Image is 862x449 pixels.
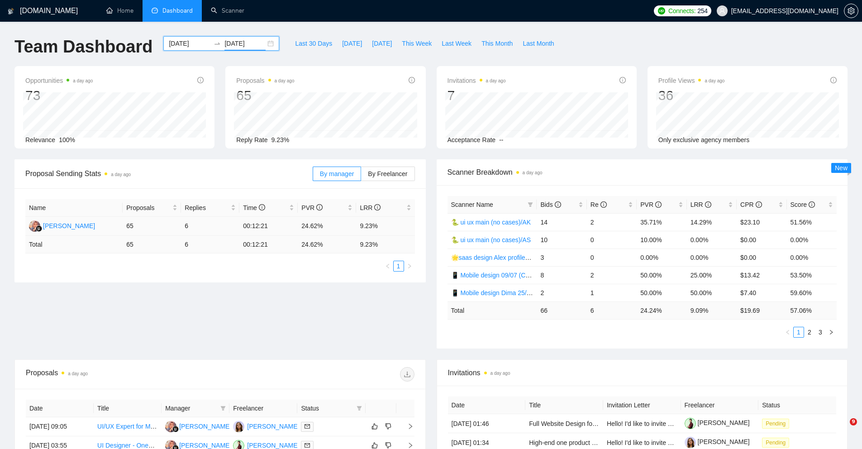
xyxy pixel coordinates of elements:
span: right [407,263,412,269]
td: 66 [537,301,586,319]
span: This Month [481,38,513,48]
th: Freelancer [681,396,759,414]
li: 2 [804,327,815,338]
span: Dashboard [162,7,193,14]
th: Date [26,400,94,417]
a: 3 [815,327,825,337]
span: 254 [697,6,707,16]
td: 24.62% [298,217,356,236]
span: Relevance [25,136,55,143]
th: Status [758,396,836,414]
div: 73 [25,87,93,104]
span: info-circle [830,77,837,83]
th: Title [94,400,162,417]
td: 50.00% [687,284,737,301]
span: user [719,8,725,14]
button: [DATE] [337,36,367,51]
img: c1IcSb3_CmkmgjYJPJgzLPBV-pCP-dTOmciIazrCeUhmMlU-3wxV2A29HC6rIfREqq [685,437,696,448]
span: info-circle [259,204,265,210]
td: 9.23 % [356,236,414,253]
td: 00:12:21 [239,217,298,236]
li: 1 [793,327,804,338]
a: AS[PERSON_NAME] [233,422,299,430]
a: 1 [394,261,404,271]
td: 0.00% [687,248,737,266]
td: 0.00% [687,231,737,248]
span: info-circle [600,201,607,208]
span: swap-right [214,40,221,47]
a: UI Designer - Oneday Life Insurance Admin System [97,442,243,449]
td: 3 [537,248,586,266]
time: a day ago [523,170,543,175]
time: a day ago [486,78,506,83]
th: Proposals [123,199,181,217]
td: $0.00 [737,248,786,266]
a: 🌟saas design Alex profile rate [451,254,538,261]
span: 9.23% [271,136,290,143]
span: Pending [762,419,789,429]
span: LRR [360,204,381,211]
button: Last 30 Days [290,36,337,51]
span: Invitations [448,367,837,378]
span: Proposals [126,203,171,213]
button: Last Month [518,36,559,51]
td: 35.71% [637,213,686,231]
button: dislike [383,421,394,432]
span: CPR [740,201,762,208]
span: [DATE] [372,38,392,48]
td: 6 [181,236,239,253]
td: 1 [587,284,637,301]
button: This Week [397,36,437,51]
span: Scanner Breakdown [448,167,837,178]
input: End date [224,38,266,48]
span: -- [499,136,503,143]
td: 14.29% [687,213,737,231]
a: searchScanner [211,7,244,14]
div: 36 [658,87,725,104]
td: 0 [587,231,637,248]
td: 24.24 % [637,301,686,319]
a: [PERSON_NAME] [685,419,750,426]
td: 0.00% [787,248,837,266]
a: 2 [805,327,814,337]
td: 10 [537,231,586,248]
span: info-circle [655,201,662,208]
span: info-circle [756,201,762,208]
div: [PERSON_NAME] [247,421,299,431]
button: [DATE] [367,36,397,51]
a: UI/UX Expert for Mobile and Web Design [97,423,212,430]
span: Replies [185,203,229,213]
span: left [785,330,791,335]
span: mail [305,424,310,429]
td: 57.06 % [787,301,837,319]
a: 🐍 ui ux main (no cases)/AS [451,236,531,244]
span: PVR [301,204,323,211]
span: Re [591,201,607,208]
time: a day ago [68,371,88,376]
button: setting [844,4,858,18]
td: 6 [181,217,239,236]
td: 00:12:21 [239,236,298,253]
th: Freelancer [229,400,297,417]
td: [DATE] 09:05 [26,417,94,436]
a: [PERSON_NAME] [685,438,750,445]
time: a day ago [111,172,131,177]
span: Scanner Name [451,201,493,208]
span: filter [219,401,228,415]
td: 9.23% [356,217,414,236]
img: gigradar-bm.png [172,426,179,432]
span: like [371,442,378,449]
button: like [369,421,380,432]
span: info-circle [316,204,323,210]
span: filter [220,406,226,411]
span: filter [526,198,535,211]
input: Start date [169,38,210,48]
td: 2 [587,266,637,284]
span: Last Week [442,38,471,48]
a: NS[PERSON_NAME] [29,222,95,229]
span: dashboard [152,7,158,14]
span: [DATE] [342,38,362,48]
li: 1 [393,261,404,272]
td: [DATE] 01:46 [448,414,526,433]
a: homeHome [106,7,133,14]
